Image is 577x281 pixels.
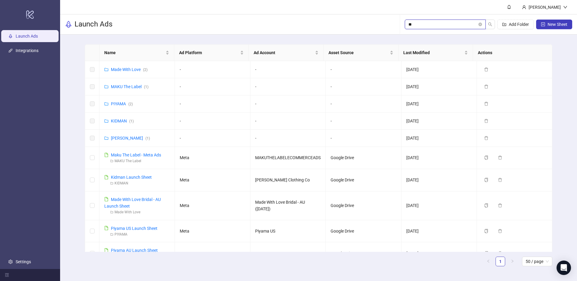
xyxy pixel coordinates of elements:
[563,5,567,9] span: down
[536,20,572,29] button: New Sheet
[104,226,108,230] span: file
[110,211,113,214] span: folder
[250,113,326,130] td: -
[488,22,492,26] span: search
[401,242,477,264] td: [DATE]
[326,113,401,130] td: -
[326,95,401,113] td: -
[401,113,477,130] td: [DATE]
[99,45,174,61] th: Name
[175,130,250,147] td: -
[175,242,250,264] td: Meta
[114,159,141,163] a: MAKU The Label
[498,203,502,208] span: delete
[498,251,502,255] span: delete
[401,191,477,220] td: [DATE]
[104,197,108,201] span: file
[484,229,488,233] span: copy
[104,136,108,140] span: folder
[110,233,113,236] span: folder
[522,257,552,266] div: Page Size
[497,20,534,29] button: Add Folder
[144,85,148,89] span: ( 1 )
[487,259,490,263] span: left
[16,34,38,39] a: Launch Ads
[175,61,250,78] td: -
[401,61,477,78] td: [DATE]
[484,136,488,140] span: delete
[502,22,506,26] span: folder-add
[175,147,250,169] td: Meta
[401,147,477,169] td: [DATE]
[174,45,249,61] th: Ad Platform
[548,22,567,27] span: New Sheet
[5,273,9,277] span: menu-fold
[65,21,72,28] span: rocket
[250,95,326,113] td: -
[484,85,488,89] span: delete
[114,210,140,214] a: Made With Love
[496,257,505,266] a: 1
[509,22,529,27] span: Add Folder
[324,45,398,61] th: Asset Source
[326,191,401,220] td: Google Drive
[175,191,250,220] td: Meta
[498,178,502,182] span: delete
[111,119,134,123] a: KIDMAN(1)
[328,49,389,56] span: Asset Source
[143,68,148,72] span: ( 2 )
[114,232,127,236] a: PIYAMA
[526,257,549,266] span: 50 / page
[104,49,164,56] span: Name
[401,220,477,242] td: [DATE]
[484,67,488,72] span: delete
[498,229,502,233] span: delete
[326,169,401,191] td: Google Drive
[249,45,324,61] th: Ad Account
[129,119,134,123] span: ( 1 )
[250,130,326,147] td: -
[484,257,493,266] button: left
[401,78,477,95] td: [DATE]
[175,78,250,95] td: -
[250,147,326,169] td: MAKUTHELABELECOMMERCEADS
[111,84,148,89] a: MAKU The Label(1)
[401,169,477,191] td: [DATE]
[104,175,108,179] span: file
[110,159,113,162] span: folder
[478,23,482,26] button: close-circle
[111,248,158,253] a: Piyama AU Launch Sheet
[179,49,239,56] span: Ad Platform
[75,20,112,29] h3: Launch Ads
[111,136,150,140] a: [PERSON_NAME](1)
[145,136,150,140] span: ( 1 )
[104,67,108,72] span: folder
[484,119,488,123] span: delete
[557,261,571,275] div: Open Intercom Messenger
[104,102,108,106] span: folder
[326,242,401,264] td: Google Drive
[16,48,38,53] a: Integrations
[511,259,514,263] span: right
[484,251,488,255] span: copy
[111,101,133,106] a: PIYAMA(2)
[114,181,128,185] a: KIDMAN
[104,248,108,252] span: file
[498,156,502,160] span: delete
[484,102,488,106] span: delete
[250,191,326,220] td: Made With Love Bridal - AU ([DATE])
[526,4,563,11] div: [PERSON_NAME]
[175,169,250,191] td: Meta
[326,130,401,147] td: -
[398,45,473,61] th: Last Modified
[111,153,161,157] a: Maku The Label - Meta Ads
[250,169,326,191] td: [PERSON_NAME] Clothing Co
[110,182,113,185] span: folder
[496,257,505,266] li: 1
[111,175,152,180] a: Kidman Launch Sheet
[401,130,477,147] td: [DATE]
[16,259,31,264] a: Settings
[104,197,161,208] a: Made With Love Bridal - AU Launch Sheet
[473,45,548,61] th: Actions
[541,22,545,26] span: plus-square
